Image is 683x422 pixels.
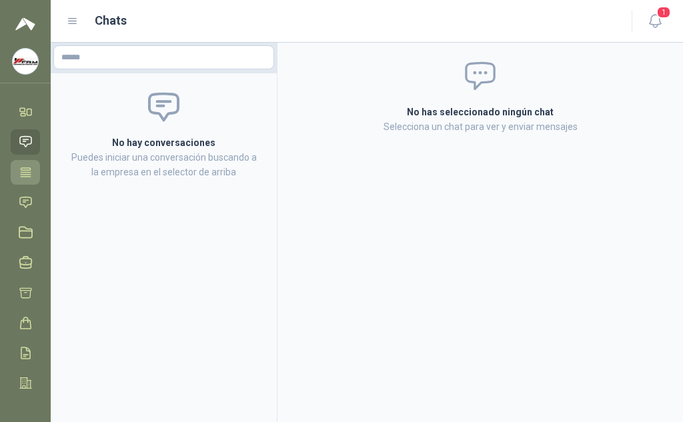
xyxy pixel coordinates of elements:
[293,105,667,119] h2: No has seleccionado ningún chat
[13,49,38,74] img: Company Logo
[293,119,667,134] p: Selecciona un chat para ver y enviar mensajes
[643,9,667,33] button: 1
[95,11,127,30] h1: Chats
[67,150,261,179] p: Puedes iniciar una conversación buscando a la empresa en el selector de arriba
[67,135,261,150] h2: No hay conversaciones
[656,6,671,19] span: 1
[15,16,35,32] img: Logo peakr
